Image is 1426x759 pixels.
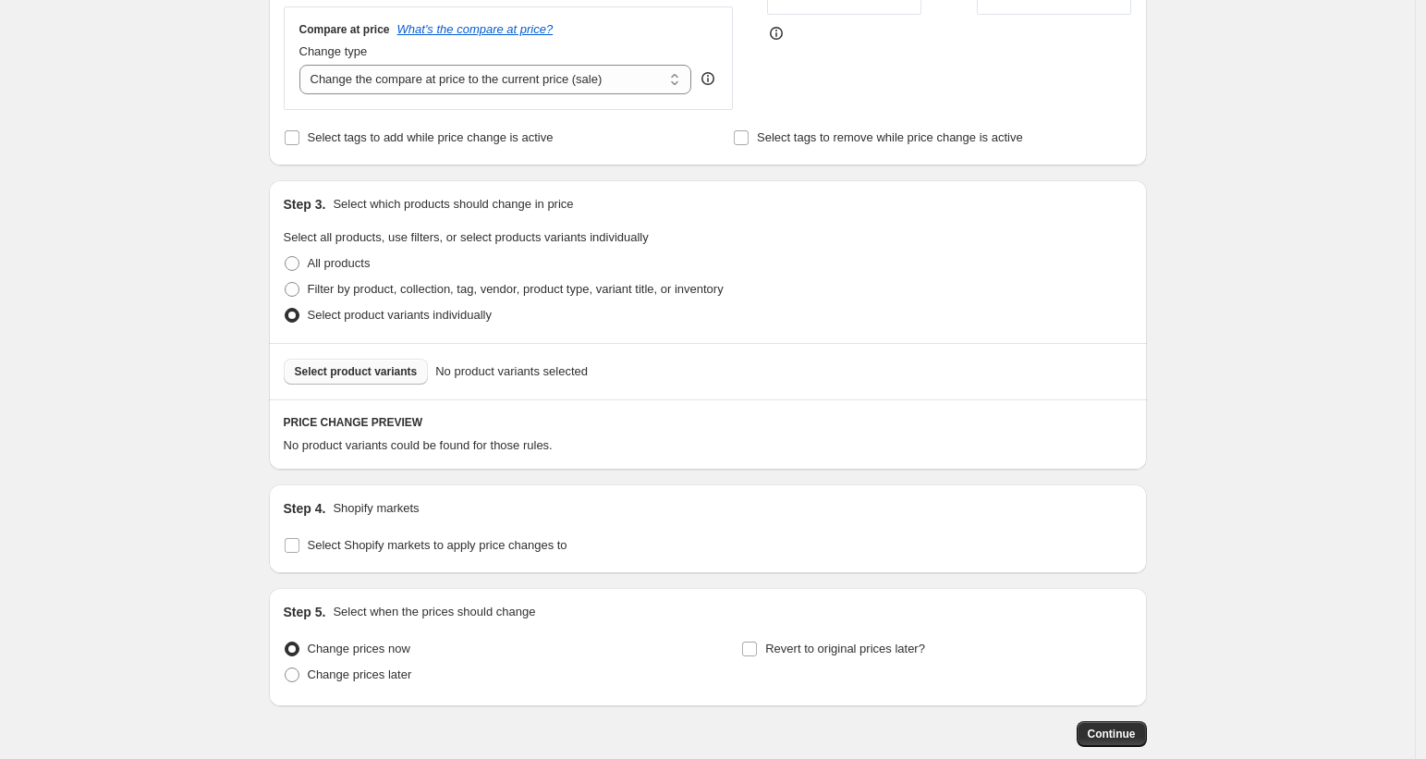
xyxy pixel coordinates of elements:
span: All products [308,256,371,270]
p: Shopify markets [333,499,419,518]
p: Select when the prices should change [333,603,535,621]
span: No product variants could be found for those rules. [284,438,553,452]
div: help [699,69,717,88]
h3: Compare at price [299,22,390,37]
span: Select all products, use filters, or select products variants individually [284,230,649,244]
span: Select product variants individually [308,308,492,322]
h2: Step 3. [284,195,326,214]
span: Change type [299,44,368,58]
span: Change prices later [308,667,412,681]
h6: PRICE CHANGE PREVIEW [284,415,1132,430]
button: What's the compare at price? [397,22,554,36]
span: Continue [1088,727,1136,741]
span: Revert to original prices later? [765,642,925,655]
span: Change prices now [308,642,410,655]
span: Select Shopify markets to apply price changes to [308,538,567,552]
span: Select product variants [295,364,418,379]
button: Continue [1077,721,1147,747]
span: Select tags to remove while price change is active [757,130,1023,144]
h2: Step 5. [284,603,326,621]
span: Select tags to add while price change is active [308,130,554,144]
h2: Step 4. [284,499,326,518]
p: Select which products should change in price [333,195,573,214]
span: Filter by product, collection, tag, vendor, product type, variant title, or inventory [308,282,724,296]
button: Select product variants [284,359,429,385]
span: No product variants selected [435,362,588,381]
